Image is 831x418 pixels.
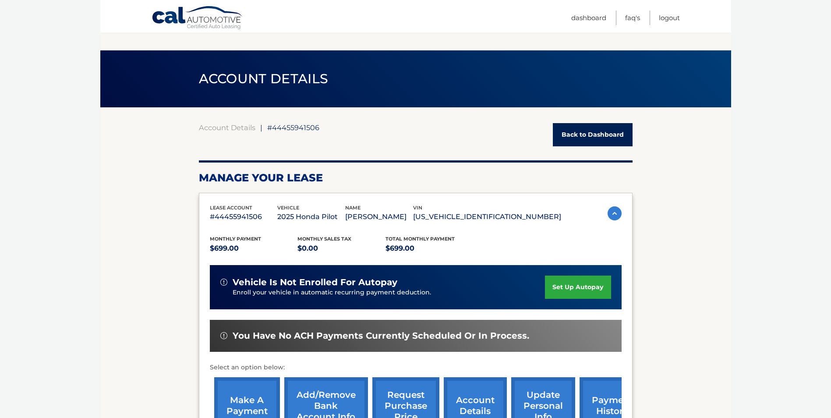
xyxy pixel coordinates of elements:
p: [PERSON_NAME] [345,211,413,223]
span: | [260,123,262,132]
span: Monthly sales Tax [297,236,351,242]
p: #44455941506 [210,211,278,223]
span: lease account [210,205,252,211]
span: Total Monthly Payment [385,236,455,242]
p: $0.00 [297,242,385,255]
img: accordion-active.svg [608,206,622,220]
img: alert-white.svg [220,279,227,286]
span: ACCOUNT DETAILS [199,71,329,87]
p: Select an option below: [210,362,622,373]
p: 2025 Honda Pilot [277,211,345,223]
p: $699.00 [210,242,298,255]
a: Dashboard [571,11,606,25]
span: name [345,205,361,211]
span: vin [413,205,422,211]
img: alert-white.svg [220,332,227,339]
a: FAQ's [625,11,640,25]
span: vehicle [277,205,299,211]
a: set up autopay [545,276,611,299]
a: Cal Automotive [152,6,244,31]
a: Account Details [199,123,255,132]
span: You have no ACH payments currently scheduled or in process. [233,330,529,341]
a: Logout [659,11,680,25]
h2: Manage Your Lease [199,171,633,184]
span: Monthly Payment [210,236,261,242]
span: #44455941506 [267,123,319,132]
p: Enroll your vehicle in automatic recurring payment deduction. [233,288,545,298]
p: [US_VEHICLE_IDENTIFICATION_NUMBER] [413,211,561,223]
p: $699.00 [385,242,474,255]
span: vehicle is not enrolled for autopay [233,277,397,288]
a: Back to Dashboard [553,123,633,146]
